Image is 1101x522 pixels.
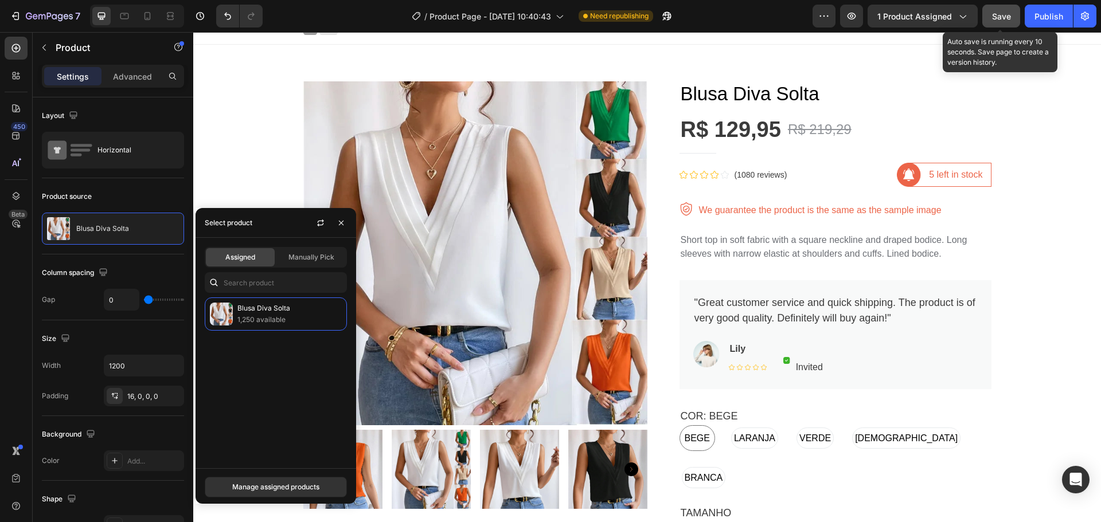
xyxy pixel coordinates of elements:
iframe: Design area [193,32,1101,522]
input: Auto [104,289,139,310]
p: Lily [537,310,630,324]
button: Manage assigned products [205,477,347,497]
p: Settings [57,70,89,83]
div: Publish [1034,10,1063,22]
p: We guarantee the product is the same as the sample image [506,171,748,185]
div: Background [42,427,97,442]
p: 1,250 available [237,314,342,325]
span: Save [992,11,1011,21]
div: 450 [11,122,28,131]
p: Advanced [113,70,152,83]
div: Manage assigned products [232,482,319,492]
span: VERDE [604,399,640,413]
p: Blusa Diva Solta [76,225,129,233]
img: Alt Image [486,170,500,184]
legend: TAMANHO [486,472,540,490]
img: Alt Image [590,325,597,331]
input: Search in Settings & Advanced [205,272,347,293]
span: Manually Pick [288,252,334,262]
button: Carousel Next Arrow [431,430,445,444]
span: Need republishing [590,11,649,21]
div: Undo/Redo [216,5,263,28]
button: 7 [5,5,85,28]
span: Assigned [225,252,255,262]
button: Save [982,5,1020,28]
div: Shape [42,492,79,507]
p: 7 [75,9,80,23]
div: Select product [205,218,252,228]
div: 16, 0, 0, 0 [127,391,181,402]
p: (1080 reviews) [541,137,594,149]
button: 1 product assigned [868,5,978,28]
span: LARANJA [538,399,584,413]
p: 5 left in stock [736,136,789,150]
div: Color [42,456,60,466]
div: Width [42,360,61,371]
input: Auto [104,355,183,376]
img: Alt Image [500,309,526,335]
div: Layout [42,108,80,124]
span: 1 product assigned [877,10,952,22]
p: Product [56,41,153,54]
span: / [424,10,427,22]
div: Size [42,331,72,347]
div: R$ 129,95 [486,84,589,112]
img: Alt Image [704,131,728,155]
div: Column spacing [42,265,110,281]
p: "Great customer service and quick shipping. The product is of very good quality. Definitely will ... [501,263,783,294]
p: Blusa Diva Solta [237,303,342,314]
img: product feature img [47,217,70,240]
div: Add... [127,456,181,466]
span: Product Page - [DATE] 10:40:43 [430,10,551,22]
div: Open Intercom Messenger [1062,466,1090,493]
button: Publish [1025,5,1073,28]
div: Gap [42,295,55,305]
span: BEGE [489,399,519,413]
div: Beta [9,210,28,219]
h1: Blusa Diva Solta [486,49,798,74]
div: Horizontal [97,137,167,163]
div: Padding [42,391,68,401]
img: collections [210,303,233,325]
div: Product source [42,191,92,202]
p: Invited [603,328,630,342]
span: BRANCA [489,439,532,453]
p: Short top in soft fabric with a square neckline and draped bodice. Long sleeves with narrow elast... [487,201,797,229]
div: R$ 219,29 [594,86,659,109]
span: [DEMOGRAPHIC_DATA] [659,399,767,413]
legend: COR: BEGE [486,375,546,393]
